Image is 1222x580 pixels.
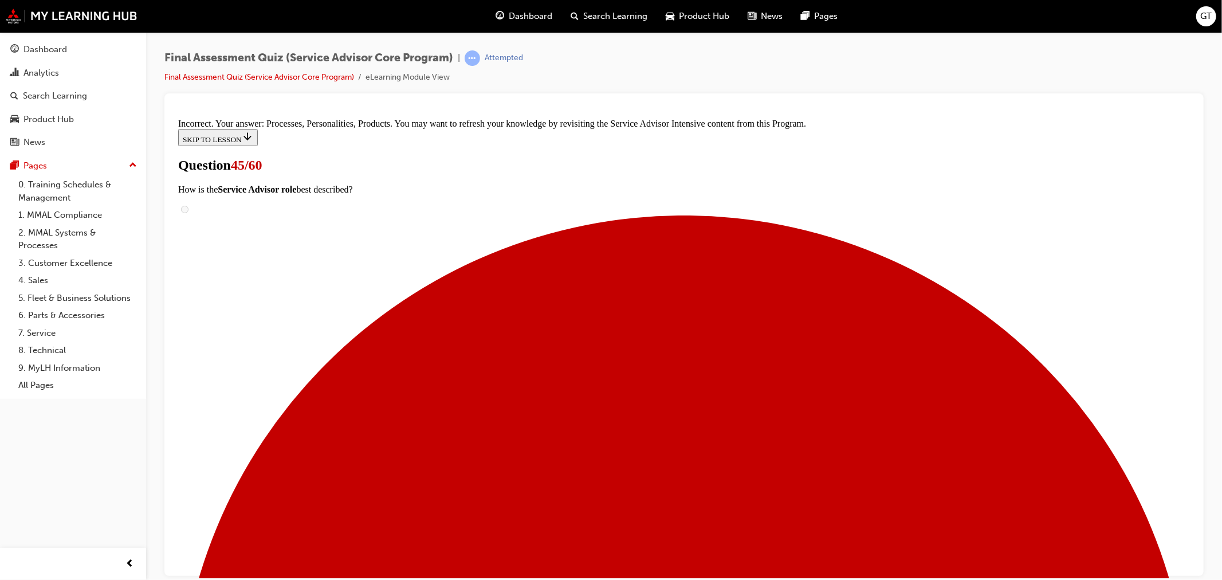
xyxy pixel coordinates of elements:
[126,557,135,571] span: prev-icon
[23,113,74,126] div: Product Hub
[14,307,142,324] a: 6. Parts & Accessories
[584,10,648,23] span: Search Learning
[5,132,142,153] a: News
[571,9,579,23] span: search-icon
[5,155,142,177] button: Pages
[14,206,142,224] a: 1. MMAL Compliance
[6,9,137,23] img: mmal
[5,62,142,84] a: Analytics
[801,9,810,23] span: pages-icon
[666,9,675,23] span: car-icon
[761,10,783,23] span: News
[509,10,553,23] span: Dashboard
[10,161,19,171] span: pages-icon
[815,10,838,23] span: Pages
[14,176,142,206] a: 0. Training Schedules & Management
[23,43,67,56] div: Dashboard
[458,52,460,65] span: |
[14,342,142,359] a: 8. Technical
[5,5,1016,15] div: Incorrect. Your answer: Processes, Personalities, Products. You may want to refresh your knowledg...
[164,72,354,82] a: Final Assessment Quiz (Service Advisor Core Program)
[487,5,562,28] a: guage-iconDashboard
[1196,6,1216,26] button: GT
[14,359,142,377] a: 9. MyLH Information
[10,91,18,101] span: search-icon
[23,66,59,80] div: Analytics
[5,37,142,155] button: DashboardAnalyticsSearch LearningProduct HubNews
[10,45,19,55] span: guage-icon
[14,224,142,254] a: 2. MMAL Systems & Processes
[14,324,142,342] a: 7. Service
[23,89,87,103] div: Search Learning
[657,5,739,28] a: car-iconProduct Hub
[679,10,730,23] span: Product Hub
[14,272,142,289] a: 4. Sales
[14,377,142,394] a: All Pages
[748,9,757,23] span: news-icon
[562,5,657,28] a: search-iconSearch Learning
[5,15,84,32] button: SKIP TO LESSON
[10,138,19,148] span: news-icon
[1201,10,1212,23] span: GT
[14,289,142,307] a: 5. Fleet & Business Solutions
[792,5,847,28] a: pages-iconPages
[23,159,47,173] div: Pages
[465,50,480,66] span: learningRecordVerb_ATTEMPT-icon
[5,85,142,107] a: Search Learning
[129,158,137,173] span: up-icon
[5,39,142,60] a: Dashboard
[496,9,505,23] span: guage-icon
[14,254,142,272] a: 3. Customer Excellence
[164,52,453,65] span: Final Assessment Quiz (Service Advisor Core Program)
[9,21,80,30] span: SKIP TO LESSON
[23,136,45,149] div: News
[739,5,792,28] a: news-iconNews
[5,109,142,130] a: Product Hub
[10,115,19,125] span: car-icon
[10,68,19,79] span: chart-icon
[366,71,450,84] li: eLearning Module View
[485,53,523,64] div: Attempted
